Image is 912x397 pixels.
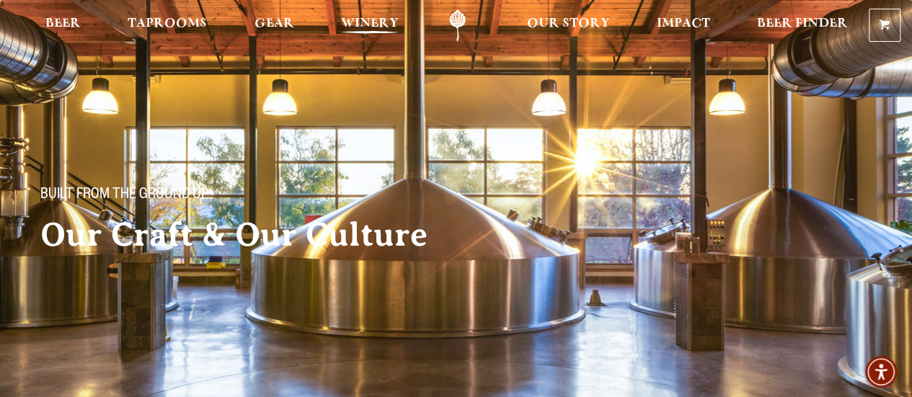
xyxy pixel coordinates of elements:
[518,9,619,42] a: Our Story
[647,9,720,42] a: Impact
[757,18,848,30] span: Beer Finder
[40,217,490,253] h2: Our Craft & Our Culture
[128,18,207,30] span: Taprooms
[430,9,484,42] a: Odell Home
[527,18,610,30] span: Our Story
[341,18,399,30] span: Winery
[36,9,90,42] a: Beer
[865,356,897,388] div: Accessibility Menu
[657,18,710,30] span: Impact
[332,9,408,42] a: Winery
[40,187,208,205] span: Built From The Ground Up
[245,9,304,42] a: Gear
[748,9,857,42] a: Beer Finder
[254,18,294,30] span: Gear
[118,9,216,42] a: Taprooms
[45,18,81,30] span: Beer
